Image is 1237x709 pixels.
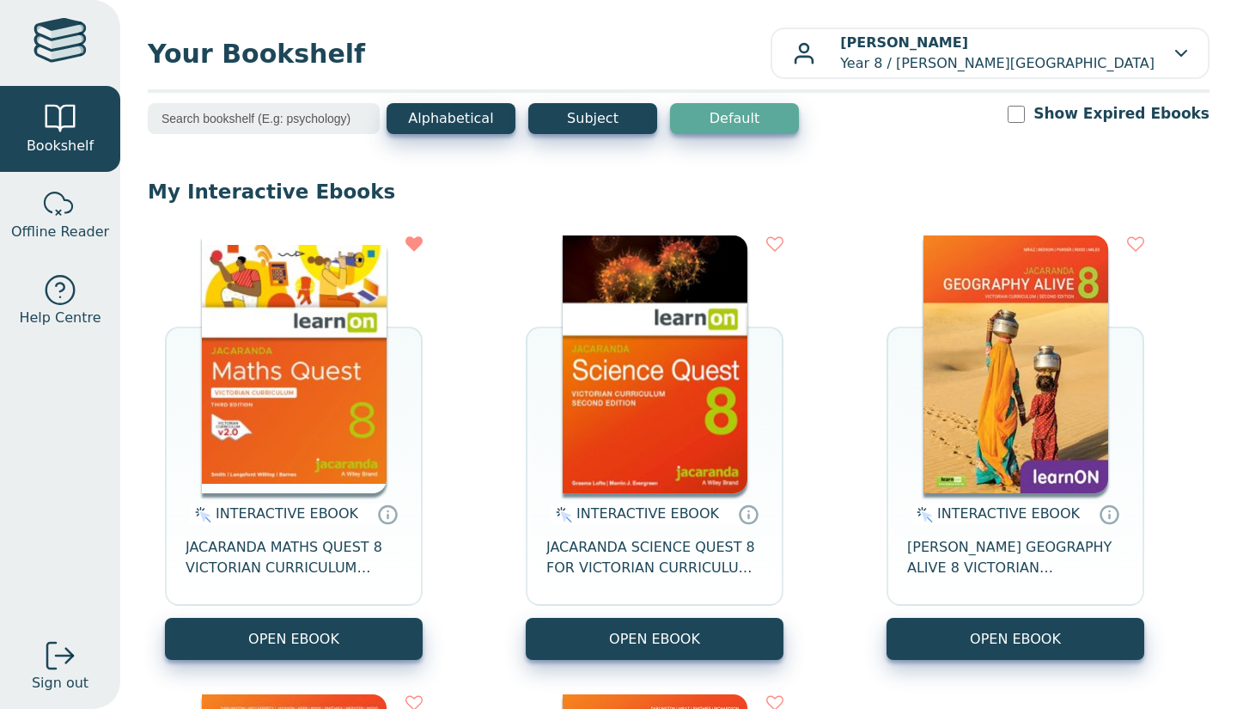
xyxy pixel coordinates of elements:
img: interactive.svg [911,504,933,525]
img: 5407fe0c-7f91-e911-a97e-0272d098c78b.jpg [923,235,1108,493]
img: c004558a-e884-43ec-b87a-da9408141e80.jpg [202,235,387,493]
span: Bookshelf [27,136,94,156]
a: Interactive eBooks are accessed online via the publisher’s portal. They contain interactive resou... [1099,504,1119,524]
button: OPEN EBOOK [165,618,423,660]
span: JACARANDA MATHS QUEST 8 VICTORIAN CURRICULUM LEARNON EBOOK 3E [186,537,402,578]
span: Help Centre [19,308,101,328]
img: interactive.svg [551,504,572,525]
a: Interactive eBooks are accessed online via the publisher’s portal. They contain interactive resou... [738,504,759,524]
p: My Interactive Ebooks [148,179,1210,205]
button: [PERSON_NAME]Year 8 / [PERSON_NAME][GEOGRAPHIC_DATA] [771,28,1210,79]
span: Your Bookshelf [148,34,771,73]
a: Interactive eBooks are accessed online via the publisher’s portal. They contain interactive resou... [377,504,398,524]
span: INTERACTIVE EBOOK [216,505,358,522]
button: OPEN EBOOK [887,618,1144,660]
img: interactive.svg [190,504,211,525]
span: JACARANDA SCIENCE QUEST 8 FOR VICTORIAN CURRICULUM LEARNON 2E EBOOK [546,537,763,578]
span: INTERACTIVE EBOOK [937,505,1080,522]
button: Default [670,103,799,134]
p: Year 8 / [PERSON_NAME][GEOGRAPHIC_DATA] [840,33,1155,74]
span: Sign out [32,673,88,694]
span: INTERACTIVE EBOOK [576,505,719,522]
label: Show Expired Ebooks [1033,103,1210,125]
button: Alphabetical [387,103,515,134]
span: [PERSON_NAME] GEOGRAPHY ALIVE 8 VICTORIAN CURRICULUM LEARNON EBOOK 2E [907,537,1124,578]
span: Offline Reader [11,222,109,242]
b: [PERSON_NAME] [840,34,968,51]
button: OPEN EBOOK [526,618,783,660]
img: fffb2005-5288-ea11-a992-0272d098c78b.png [563,235,747,493]
button: Subject [528,103,657,134]
input: Search bookshelf (E.g: psychology) [148,103,380,134]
